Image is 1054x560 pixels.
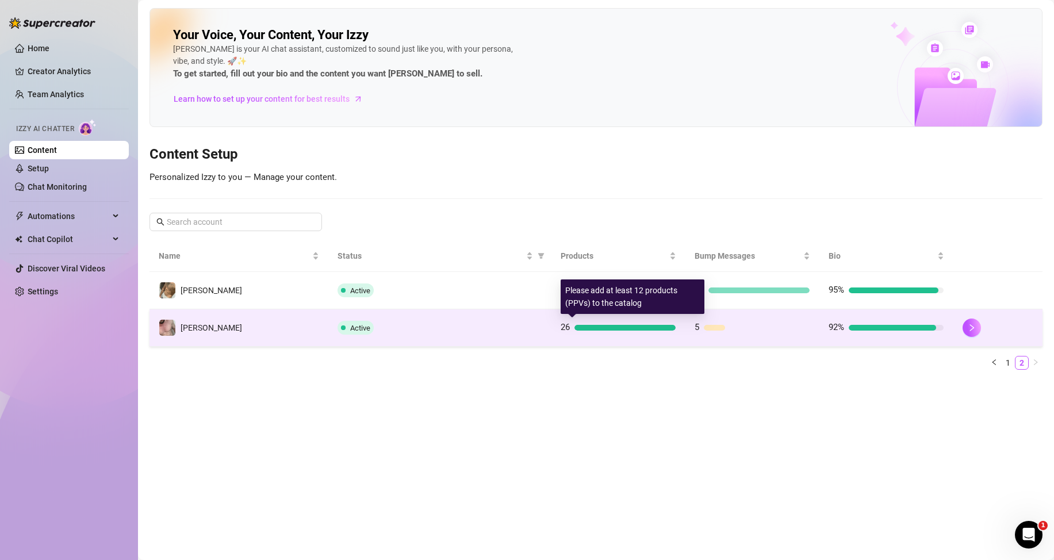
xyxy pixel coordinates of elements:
[538,252,545,259] span: filter
[551,240,685,272] th: Products
[685,240,819,272] th: Bump Messages
[28,62,120,80] a: Creator Analytics
[181,286,242,295] span: [PERSON_NAME]
[561,322,570,332] span: 26
[350,324,370,332] span: Active
[1015,356,1029,370] li: 2
[159,282,175,298] img: Thomas
[352,93,364,105] span: arrow-right
[350,286,370,295] span: Active
[1015,521,1042,549] iframe: Intercom live chat
[156,218,164,226] span: search
[167,216,306,228] input: Search account
[28,207,109,225] span: Automations
[991,359,998,366] span: left
[28,90,84,99] a: Team Analytics
[15,235,22,243] img: Chat Copilot
[1001,356,1015,370] li: 1
[829,250,935,262] span: Bio
[159,320,175,336] img: Michael
[1002,356,1014,369] a: 1
[159,250,310,262] span: Name
[963,319,981,337] button: right
[1015,356,1028,369] a: 2
[15,212,24,221] span: thunderbolt
[16,124,74,135] span: Izzy AI Chatter
[173,68,482,79] strong: To get started, fill out your bio and the content you want [PERSON_NAME] to sell.
[28,230,109,248] span: Chat Copilot
[173,90,371,108] a: Learn how to set up your content for best results
[1029,356,1042,370] li: Next Page
[987,356,1001,370] li: Previous Page
[987,356,1001,370] button: left
[150,240,328,272] th: Name
[28,182,87,191] a: Chat Monitoring
[695,322,699,332] span: 5
[1038,521,1048,530] span: 1
[28,145,57,155] a: Content
[968,324,976,332] span: right
[561,279,704,314] div: Please add at least 12 products (PPVs) to the catalog
[829,285,844,295] span: 95%
[173,27,369,43] h2: Your Voice, Your Content, Your Izzy
[173,43,518,81] div: [PERSON_NAME] is your AI chat assistant, customized to sound just like you, with your persona, vi...
[695,250,801,262] span: Bump Messages
[79,119,97,136] img: AI Chatter
[328,240,551,272] th: Status
[561,250,667,262] span: Products
[28,264,105,273] a: Discover Viral Videos
[864,9,1042,126] img: ai-chatter-content-library-cLFOSyPT.png
[1029,356,1042,370] button: right
[28,164,49,173] a: Setup
[829,322,844,332] span: 92%
[28,44,49,53] a: Home
[9,17,95,29] img: logo-BBDzfeDw.svg
[174,93,350,105] span: Learn how to set up your content for best results
[338,250,524,262] span: Status
[28,287,58,296] a: Settings
[150,172,337,182] span: Personalized Izzy to you — Manage your content.
[535,247,547,264] span: filter
[819,240,953,272] th: Bio
[150,145,1042,164] h3: Content Setup
[181,323,242,332] span: [PERSON_NAME]
[1032,359,1039,366] span: right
